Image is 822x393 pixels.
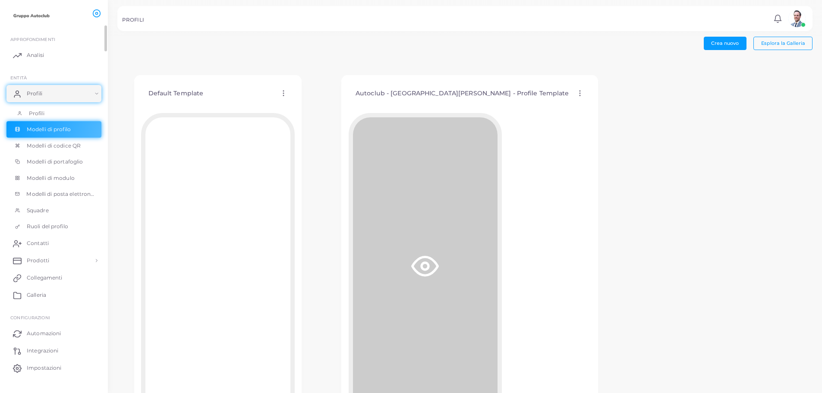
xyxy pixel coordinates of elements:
button: Crea nuovo [704,37,746,50]
a: avatar [786,10,808,27]
a: Analisi [6,47,101,64]
a: Profili [6,85,101,102]
font: Collegamenti [27,274,62,281]
font: Integrazioni [27,347,58,354]
font: Modelli di posta elettronica [26,191,98,197]
font: Modelli di codice QR [27,142,81,149]
font: Squadre [27,207,49,214]
a: Impostazioni [6,359,101,377]
font: Profili [27,90,42,97]
a: Modelli di posta elettronica [6,186,101,202]
font: Galleria [27,292,46,298]
font: Impostazioni [27,365,61,371]
font: Modelli di profilo [27,126,71,132]
img: avatar [788,10,806,27]
h4: Default Template [148,90,204,97]
a: Modelli di codice QR [6,138,101,154]
font: Modelli di modulo [27,175,75,181]
a: Ruoli del profilo [6,218,101,235]
a: Profili [6,105,101,122]
a: Squadre [6,202,101,219]
h4: Autoclub - [GEOGRAPHIC_DATA][PERSON_NAME] - Profile Template [356,90,569,97]
font: Crea nuovo [711,40,739,46]
font: APPROFONDIMENTI [10,37,55,42]
font: Profili [29,110,44,116]
font: Analisi [27,52,44,58]
a: Prodotti [6,252,101,269]
a: Modelli di modulo [6,170,101,186]
font: Configurazioni [10,315,50,320]
font: Esplora la Galleria [761,40,805,46]
font: Modelli di portafoglio [27,158,83,165]
font: Ruoli del profilo [27,223,68,230]
font: PROFILI [122,17,144,23]
a: Integrazioni [6,342,101,359]
font: Contatti [27,240,49,246]
font: Automazioni [27,330,61,336]
a: Modelli di portafoglio [6,154,101,170]
a: Collegamenti [6,269,101,286]
a: Automazioni [6,325,101,342]
a: Galleria [6,286,101,304]
button: Esplora la Galleria [753,37,813,50]
font: Prodotti [27,257,49,264]
font: ENTITÀ [10,75,27,80]
a: Modelli di profilo [6,121,101,138]
img: logo [8,8,56,24]
a: Contatti [6,235,101,252]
